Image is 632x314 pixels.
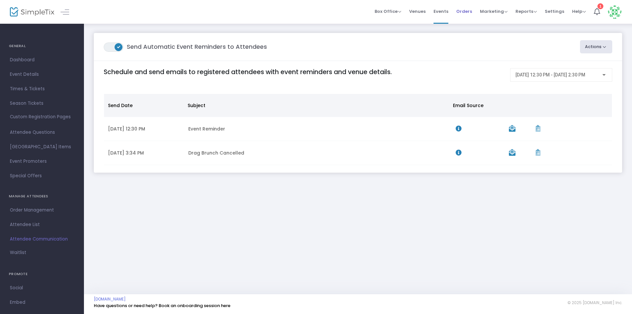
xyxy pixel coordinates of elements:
[10,206,74,214] span: Order Management
[580,40,613,53] button: Actions
[10,56,74,64] span: Dashboard
[104,94,612,165] div: Data table
[10,157,74,166] span: Event Promoters
[184,117,452,141] td: Event Reminder
[94,302,230,309] a: Have questions or need help? Book an onboarding session here
[567,300,622,305] span: © 2025 [DOMAIN_NAME] Inc.
[409,3,426,20] span: Venues
[449,94,502,117] th: Email Source
[10,99,74,108] span: Season Tickets
[434,3,448,20] span: Events
[117,45,120,48] span: ON
[104,94,184,117] th: Send Date
[104,68,504,76] h4: Schedule and send emails to registered attendees with event reminders and venue details.
[9,268,75,281] h4: PROMOTE
[10,172,74,180] span: Special Offers
[10,85,74,93] span: Times & Tickets
[104,42,267,52] m-panel-title: Send Automatic Event Reminders to Attendees
[375,8,401,14] span: Box Office
[184,94,449,117] th: Subject
[480,8,508,14] span: Marketing
[572,8,586,14] span: Help
[184,141,452,165] td: Drag Brunch Cancelled
[10,284,74,292] span: Social
[108,150,144,156] span: [DATE] 3:34 PM
[10,220,74,229] span: Attendee List
[10,298,74,307] span: Embed
[515,8,537,14] span: Reports
[515,72,585,77] span: [DATE] 12:30 PM - [DATE] 2:30 PM
[597,3,603,9] div: 1
[10,128,74,137] span: Attendee Questions
[10,249,26,256] span: Waitlist
[9,40,75,53] h4: GENERAL
[545,3,564,20] span: Settings
[9,190,75,203] h4: MANAGE ATTENDEES
[10,235,74,243] span: Attendee Communication
[456,3,472,20] span: Orders
[10,143,74,151] span: [GEOGRAPHIC_DATA] Items
[94,297,126,302] a: [DOMAIN_NAME]
[108,126,145,132] span: [DATE] 12:30 PM
[10,70,74,79] span: Event Details
[10,114,71,120] span: Custom Registration Pages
